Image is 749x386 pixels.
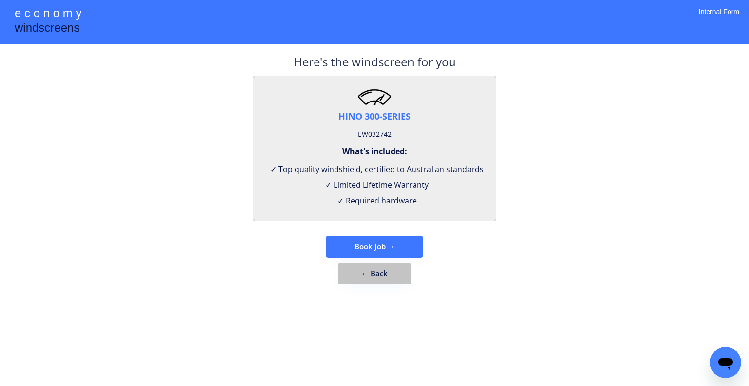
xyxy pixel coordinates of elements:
div: ✓ Top quality windshield, certified to Australian standards ✓ Limited Lifetime Warranty ✓ Require... [265,162,484,208]
img: windscreen2.png [357,88,392,105]
div: windscreens [15,20,79,39]
div: HINO 300-SERIES [338,110,411,122]
div: What's included: [342,146,407,157]
iframe: Button to launch messaging window [710,347,741,378]
button: ← Back [338,263,411,284]
div: Internal Form [699,7,739,29]
div: Here's the windscreen for you [294,54,456,76]
div: e c o n o m y [15,5,81,23]
div: EW032742 [358,127,392,141]
button: Book Job → [326,236,423,258]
